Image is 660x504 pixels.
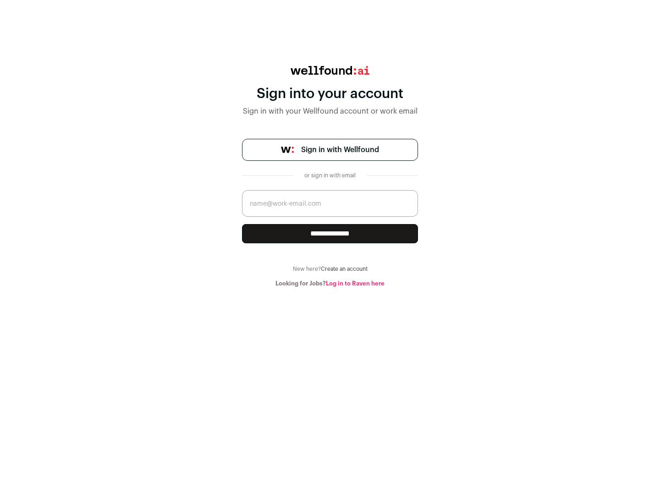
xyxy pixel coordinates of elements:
[242,190,418,217] input: name@work-email.com
[281,147,294,153] img: wellfound-symbol-flush-black-fb3c872781a75f747ccb3a119075da62bfe97bd399995f84a933054e44a575c4.png
[321,266,368,272] a: Create an account
[301,172,359,179] div: or sign in with email
[242,280,418,287] div: Looking for Jobs?
[242,86,418,102] div: Sign into your account
[291,66,369,75] img: wellfound:ai
[242,139,418,161] a: Sign in with Wellfound
[242,106,418,117] div: Sign in with your Wellfound account or work email
[326,280,385,286] a: Log in to Raven here
[242,265,418,273] div: New here?
[301,144,379,155] span: Sign in with Wellfound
